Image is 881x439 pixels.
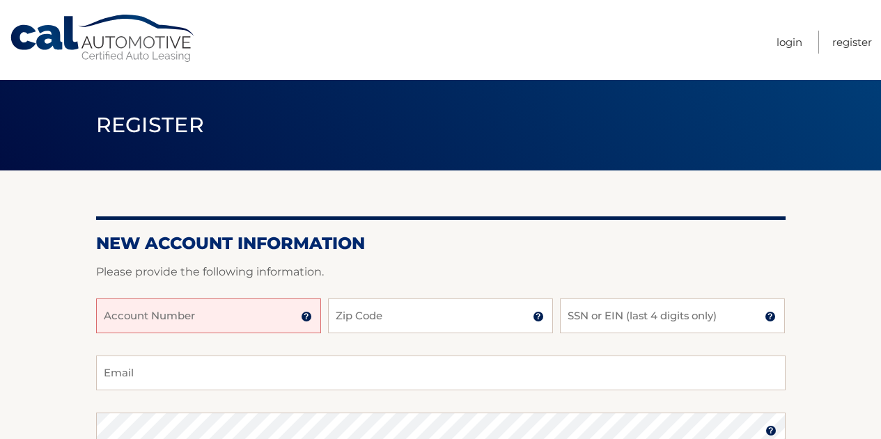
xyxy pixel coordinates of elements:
[96,356,786,390] input: Email
[765,311,776,322] img: tooltip.svg
[832,31,872,54] a: Register
[328,298,553,333] input: Zip Code
[301,311,312,322] img: tooltip.svg
[96,112,205,138] span: Register
[9,14,197,63] a: Cal Automotive
[96,298,321,333] input: Account Number
[96,233,786,254] h2: New Account Information
[777,31,802,54] a: Login
[765,425,777,436] img: tooltip.svg
[533,311,544,322] img: tooltip.svg
[560,298,785,333] input: SSN or EIN (last 4 digits only)
[96,262,786,282] p: Please provide the following information.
